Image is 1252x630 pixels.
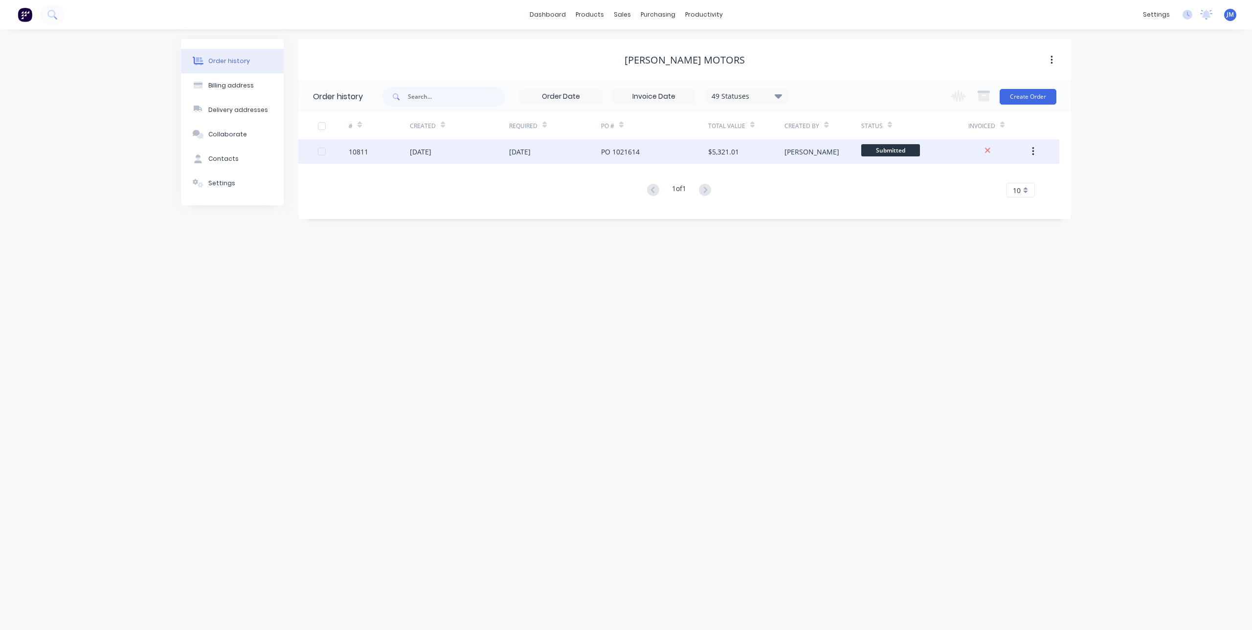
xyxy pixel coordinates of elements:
div: Created By [784,122,819,130]
div: 10811 [349,147,368,157]
button: Create Order [1000,89,1056,105]
span: Submitted [861,144,920,156]
div: Total Value [708,122,745,130]
div: Invoiced [968,112,1029,139]
div: Contacts [208,154,239,163]
div: Delivery addresses [208,106,268,114]
div: PO 1021614 [601,147,640,157]
div: Created [410,112,509,139]
div: Billing address [208,81,254,90]
button: Collaborate [181,122,284,147]
div: Created By [784,112,861,139]
div: Collaborate [208,130,247,139]
button: Settings [181,171,284,196]
div: sales [609,7,636,22]
div: productivity [680,7,728,22]
input: Search... [408,87,505,107]
div: [DATE] [509,147,531,157]
div: [PERSON_NAME] Motors [625,54,745,66]
div: 49 Statuses [706,91,788,102]
div: [PERSON_NAME] [784,147,839,157]
div: PO # [601,122,614,130]
span: JM [1227,10,1234,19]
button: Billing address [181,73,284,98]
div: Created [410,122,436,130]
div: Settings [208,179,235,188]
div: $5,321.01 [708,147,739,157]
input: Invoice Date [613,89,695,104]
div: settings [1138,7,1175,22]
div: Order history [313,91,363,103]
div: purchasing [636,7,680,22]
div: 1 of 1 [672,183,686,197]
div: Status [861,112,968,139]
input: Order Date [520,89,602,104]
span: 10 [1013,185,1021,196]
div: Invoiced [968,122,995,130]
div: PO # [601,112,708,139]
img: Factory [18,7,32,22]
div: Order history [208,57,250,65]
div: # [349,122,353,130]
a: dashboard [525,7,571,22]
button: Delivery addresses [181,98,284,122]
div: [DATE] [410,147,431,157]
div: Status [861,122,883,130]
div: Total Value [708,112,784,139]
div: Required [509,112,601,139]
button: Order history [181,49,284,73]
button: Contacts [181,147,284,171]
div: # [349,112,410,139]
div: products [571,7,609,22]
div: Required [509,122,537,130]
